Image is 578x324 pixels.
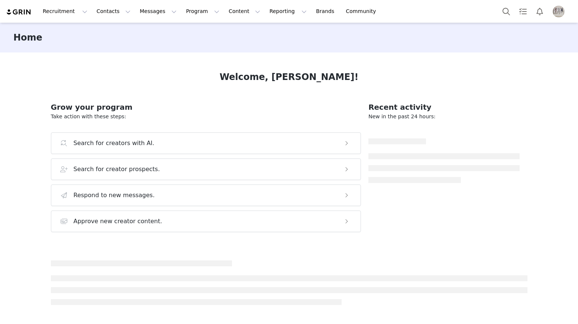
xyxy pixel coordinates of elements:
[51,211,361,232] button: Approve new creator content.
[51,113,361,121] p: Take action with these steps:
[135,3,181,20] button: Messages
[311,3,341,20] a: Brands
[51,158,361,180] button: Search for creator prospects.
[224,3,265,20] button: Content
[342,3,384,20] a: Community
[38,3,92,20] button: Recruitment
[548,6,572,17] button: Profile
[6,9,32,16] img: grin logo
[368,102,520,113] h2: Recent activity
[220,70,359,84] h1: Welcome, [PERSON_NAME]!
[74,139,155,148] h3: Search for creators with AI.
[74,165,160,174] h3: Search for creator prospects.
[51,185,361,206] button: Respond to new messages.
[74,217,162,226] h3: Approve new creator content.
[181,3,224,20] button: Program
[74,191,155,200] h3: Respond to new messages.
[92,3,135,20] button: Contacts
[13,31,42,44] h3: Home
[51,132,361,154] button: Search for creators with AI.
[51,102,361,113] h2: Grow your program
[498,3,514,20] button: Search
[532,3,548,20] button: Notifications
[368,113,520,121] p: New in the past 24 hours:
[265,3,311,20] button: Reporting
[515,3,531,20] a: Tasks
[553,6,565,17] img: 5e4afd4e-3b18-45bb-8c46-d30738832a25.jpg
